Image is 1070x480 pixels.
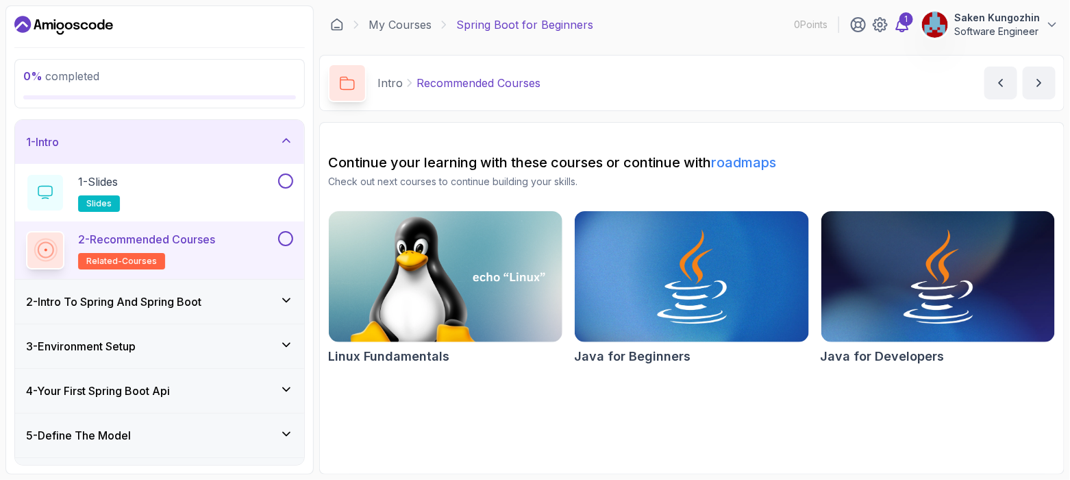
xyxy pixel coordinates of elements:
[23,69,99,83] span: completed
[821,211,1056,366] a: Java for Developers cardJava for Developers
[26,134,59,150] h3: 1 - Intro
[416,75,540,91] p: Recommended Courses
[954,25,1040,38] p: Software Engineer
[899,12,913,26] div: 1
[26,231,293,269] button: 2-Recommended Coursesrelated-courses
[328,175,1056,189] p: Check out next courses to continue building your skills.
[711,154,776,171] a: roadmaps
[794,18,828,32] p: 0 Points
[14,14,113,36] a: Dashboard
[15,280,304,324] button: 2-Intro To Spring And Spring Boot
[377,75,403,91] p: Intro
[86,256,157,267] span: related-courses
[328,211,563,366] a: Linux Fundamentals cardLinux Fundamentals
[894,16,910,33] a: 1
[984,67,1017,99] button: previous content
[23,69,42,83] span: 0 %
[15,120,304,164] button: 1-Intro
[26,338,136,355] h3: 3 - Environment Setup
[456,16,593,33] p: Spring Boot for Beginners
[575,211,808,342] img: Java for Beginners card
[821,211,1055,342] img: Java for Developers card
[329,211,562,342] img: Linux Fundamentals card
[954,11,1040,25] p: Saken Kungozhin
[330,18,344,32] a: Dashboard
[86,198,112,209] span: slides
[26,173,293,212] button: 1-Slidesslides
[78,231,215,248] p: 2 - Recommended Courses
[328,153,1056,172] h2: Continue your learning with these courses or continue with
[574,211,809,366] a: Java for Beginners cardJava for Beginners
[15,413,304,457] button: 5-Define The Model
[26,383,170,399] h3: 4 - Your First Spring Boot Api
[1023,67,1056,99] button: next content
[574,347,690,366] h2: Java for Beginners
[15,324,304,368] button: 3-Environment Setup
[26,427,131,444] h3: 5 - Define The Model
[921,11,1059,38] button: user profile imageSaken KungozhinSoftware Engineer
[821,347,945,366] h2: Java for Developers
[328,347,449,366] h2: Linux Fundamentals
[922,12,948,38] img: user profile image
[15,369,304,413] button: 4-Your First Spring Boot Api
[369,16,432,33] a: My Courses
[78,173,118,190] p: 1 - Slides
[26,293,201,310] h3: 2 - Intro To Spring And Spring Boot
